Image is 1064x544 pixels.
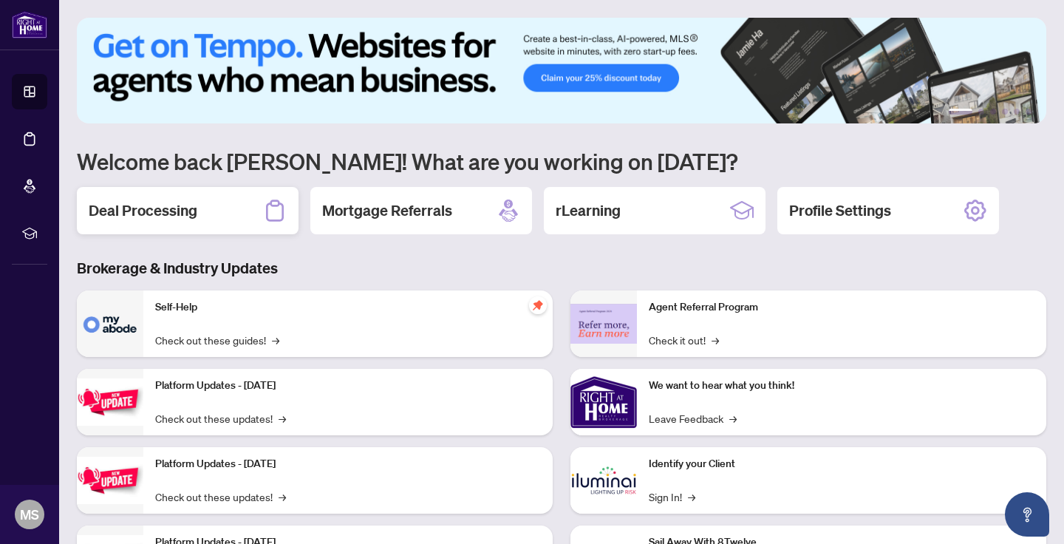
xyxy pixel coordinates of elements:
[77,18,1046,123] img: Slide 0
[155,489,286,505] a: Check out these updates!→
[279,410,286,426] span: →
[990,109,996,115] button: 3
[978,109,984,115] button: 2
[1014,109,1020,115] button: 5
[649,410,737,426] a: Leave Feedback→
[649,332,719,348] a: Check it out!→
[1005,492,1049,537] button: Open asap
[77,290,143,357] img: Self-Help
[949,109,972,115] button: 1
[155,332,279,348] a: Check out these guides!→
[570,304,637,344] img: Agent Referral Program
[789,200,891,221] h2: Profile Settings
[570,447,637,514] img: Identify your Client
[688,489,695,505] span: →
[155,378,541,394] p: Platform Updates - [DATE]
[20,504,39,525] span: MS
[77,378,143,425] img: Platform Updates - July 21, 2025
[89,200,197,221] h2: Deal Processing
[649,489,695,505] a: Sign In!→
[529,296,547,314] span: pushpin
[155,299,541,316] p: Self-Help
[279,489,286,505] span: →
[1002,109,1008,115] button: 4
[272,332,279,348] span: →
[1026,109,1031,115] button: 6
[729,410,737,426] span: →
[570,369,637,435] img: We want to hear what you think!
[649,299,1034,316] p: Agent Referral Program
[556,200,621,221] h2: rLearning
[77,258,1046,279] h3: Brokerage & Industry Updates
[77,457,143,503] img: Platform Updates - July 8, 2025
[12,11,47,38] img: logo
[712,332,719,348] span: →
[649,456,1034,472] p: Identify your Client
[322,200,452,221] h2: Mortgage Referrals
[649,378,1034,394] p: We want to hear what you think!
[77,147,1046,175] h1: Welcome back [PERSON_NAME]! What are you working on [DATE]?
[155,456,541,472] p: Platform Updates - [DATE]
[155,410,286,426] a: Check out these updates!→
